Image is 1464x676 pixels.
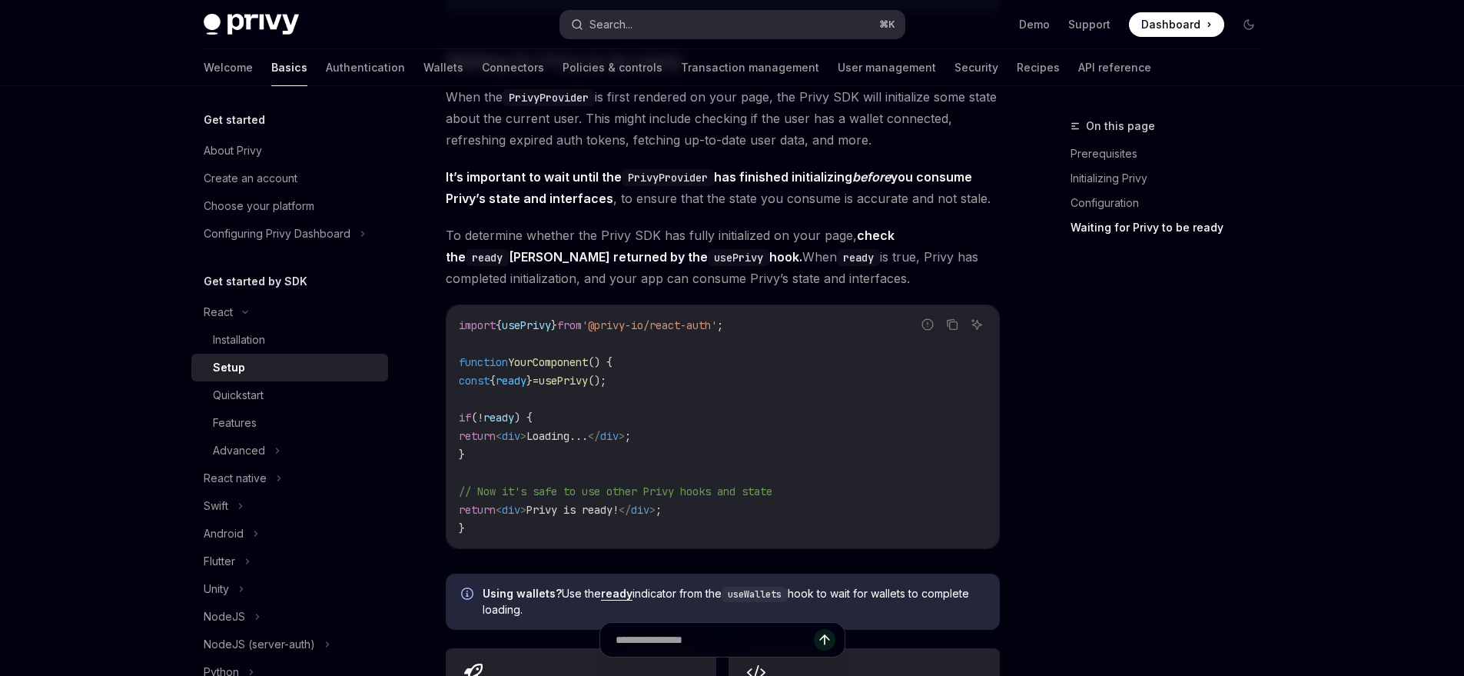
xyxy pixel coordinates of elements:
[1071,215,1273,240] a: Waiting for Privy to be ready
[191,381,388,409] a: Quickstart
[213,386,264,405] div: Quickstart
[619,503,631,517] span: </
[582,318,717,332] span: '@privy-io/react-auth'
[483,587,562,600] strong: Using wallets?
[459,521,465,535] span: }
[483,586,984,618] span: Use the indicator from the hook to wait for wallets to complete loading.
[490,374,496,388] span: {
[204,49,253,86] a: Welcome
[204,635,315,654] div: NodeJS (server-auth)
[649,503,656,517] span: >
[589,15,632,34] div: Search...
[459,429,496,443] span: return
[471,411,477,425] span: (
[213,358,245,377] div: Setup
[708,249,769,266] code: usePrivy
[466,249,509,266] code: ready
[204,197,314,215] div: Choose your platform
[1071,142,1273,166] a: Prerequisites
[526,503,619,517] span: Privy is ready!
[423,49,463,86] a: Wallets
[482,49,544,86] a: Connectors
[601,587,632,601] a: ready
[551,318,557,332] span: }
[503,89,595,106] code: PrivyProvider
[459,374,490,388] span: const
[204,142,262,160] div: About Privy
[191,165,388,192] a: Create an account
[588,429,600,443] span: </
[213,331,265,349] div: Installation
[204,14,299,35] img: dark logo
[446,169,972,206] strong: It’s important to wait until the has finished initializing you consume Privy’s state and interfaces
[1141,17,1200,32] span: Dashboard
[1071,191,1273,215] a: Configuration
[204,225,350,243] div: Configuring Privy Dashboard
[588,374,606,388] span: ();
[459,448,465,461] span: }
[681,49,819,86] a: Transaction management
[459,355,508,369] span: function
[191,409,388,437] a: Features
[1078,49,1151,86] a: API reference
[514,411,533,425] span: ) {
[191,192,388,220] a: Choose your platform
[204,303,233,321] div: React
[213,414,257,432] div: Features
[461,588,476,603] svg: Info
[1019,17,1050,32] a: Demo
[722,587,788,602] code: useWallets
[954,49,998,86] a: Security
[1017,49,1060,86] a: Recipes
[204,497,228,515] div: Swift
[191,354,388,381] a: Setup
[879,18,895,31] span: ⌘ K
[588,355,612,369] span: () {
[625,429,631,443] span: ;
[459,411,471,425] span: if
[446,166,1000,209] span: , to ensure that the state you consume is accurate and not stale.
[1068,17,1110,32] a: Support
[1071,166,1273,191] a: Initializing Privy
[459,485,772,498] span: // Now it's safe to use other Privy hooks and state
[520,503,526,517] span: >
[204,580,229,598] div: Unity
[191,326,388,354] a: Installation
[459,503,496,517] span: return
[942,315,962,335] button: Copy the contents from the code block
[526,374,533,388] span: }
[502,429,520,443] span: div
[204,552,235,571] div: Flutter
[526,429,588,443] span: Loading...
[533,374,539,388] span: =
[1129,12,1224,37] a: Dashboard
[622,169,714,186] code: PrivyProvider
[496,318,502,332] span: {
[191,137,388,165] a: About Privy
[496,503,502,517] span: <
[483,411,514,425] span: ready
[204,469,267,488] div: React native
[814,629,835,651] button: Send message
[717,318,723,332] span: ;
[496,429,502,443] span: <
[204,608,245,626] div: NodeJS
[213,441,265,460] div: Advanced
[967,315,987,335] button: Ask AI
[838,49,936,86] a: User management
[204,524,244,543] div: Android
[619,429,625,443] span: >
[477,411,483,425] span: !
[557,318,582,332] span: from
[563,49,662,86] a: Policies & controls
[837,249,880,266] code: ready
[1237,12,1261,37] button: Toggle dark mode
[600,429,619,443] span: div
[271,49,307,86] a: Basics
[656,503,662,517] span: ;
[520,429,526,443] span: >
[496,374,526,388] span: ready
[918,315,938,335] button: Report incorrect code
[502,503,520,517] span: div
[446,86,1000,151] span: When the is first rendered on your page, the Privy SDK will initialize some state about the curre...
